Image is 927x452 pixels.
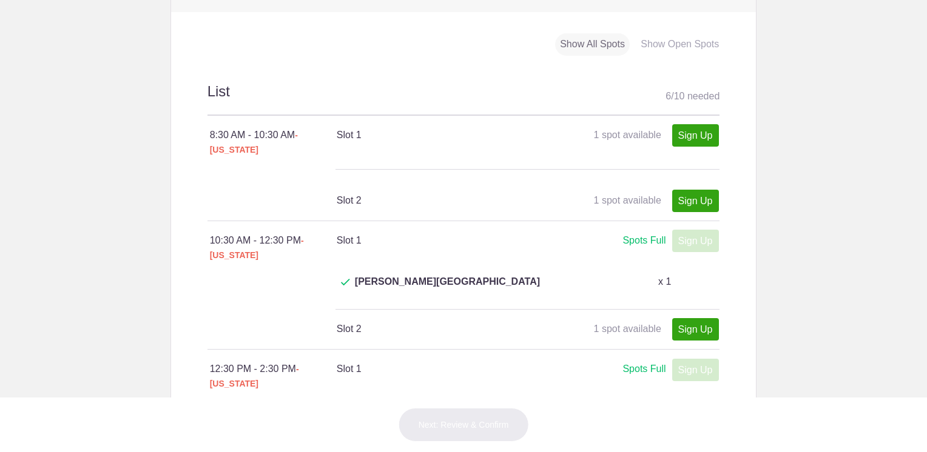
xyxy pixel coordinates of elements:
[594,324,661,334] span: 1 spot available
[210,364,299,388] span: - [US_STATE]
[555,33,630,56] div: Show All Spots
[672,318,719,341] a: Sign Up
[337,322,527,336] h4: Slot 2
[594,195,661,205] span: 1 spot available
[210,130,298,155] span: - [US_STATE]
[594,130,661,140] span: 1 spot available
[672,124,719,147] a: Sign Up
[207,81,720,116] h2: List
[337,193,527,208] h4: Slot 2
[399,408,529,442] button: Next: Review & Confirm
[658,274,671,289] p: x 1
[636,33,724,56] div: Show Open Spots
[666,87,720,105] div: 6 10 needed
[210,236,304,260] span: - [US_STATE]
[341,279,350,286] img: Check dark green
[337,233,527,248] h4: Slot 1
[672,190,719,212] a: Sign Up
[210,128,337,157] div: 8:30 AM - 10:30 AM
[210,233,337,262] div: 10:30 AM - 12:30 PM
[337,128,527,142] h4: Slot 1
[622,362,666,377] div: Spots Full
[355,274,540,304] span: [PERSON_NAME][GEOGRAPHIC_DATA]
[671,91,673,101] span: /
[210,362,337,391] div: 12:30 PM - 2:30 PM
[622,233,666,248] div: Spots Full
[337,362,527,376] h4: Slot 1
